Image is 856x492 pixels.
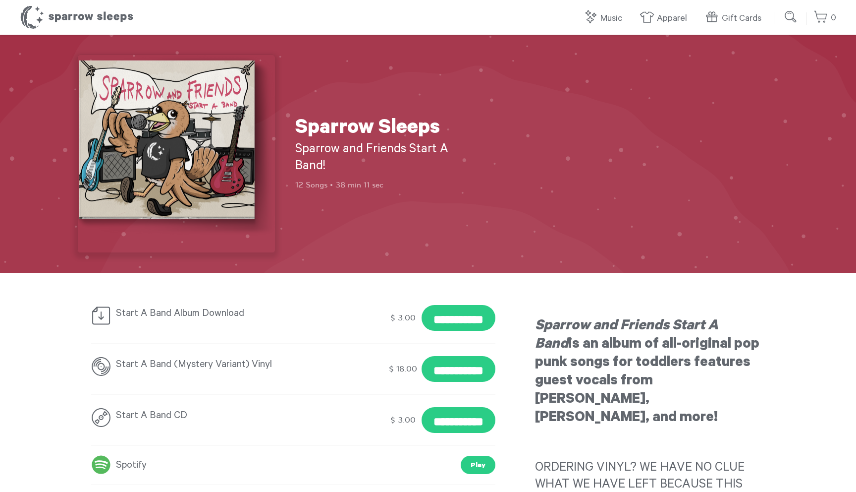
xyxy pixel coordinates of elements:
a: Play [461,456,495,474]
input: Submit [781,7,801,27]
h1: Sparrow Sleeps [295,117,474,142]
h1: Sparrow Sleeps [20,5,134,30]
h2: Sparrow and Friends Start A Band! [295,142,474,176]
em: Sparrow and Friends Start A Band [535,319,718,353]
a: 0 [813,7,836,29]
a: Music [583,8,627,29]
a: Apparel [640,8,692,29]
div: Start A Band (Mystery Variant) Vinyl [91,356,300,377]
div: Start A Band CD [91,407,300,428]
div: Start A Band Album Download [91,305,300,326]
p: 12 Songs • 38 min 11 sec [295,180,474,190]
img: Sparrow Sleeps - Sparrow and Friends Start A Band! [77,55,275,236]
div: $ 3.00 [387,411,419,429]
div: $ 3.00 [387,309,419,327]
h2: is an album of all-original pop punk songs for toddlers features guest vocals from [PERSON_NAME],... [535,318,765,446]
a: Spotify [91,456,147,474]
a: Gift Cards [704,8,766,29]
div: $ 18.00 [387,360,419,378]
